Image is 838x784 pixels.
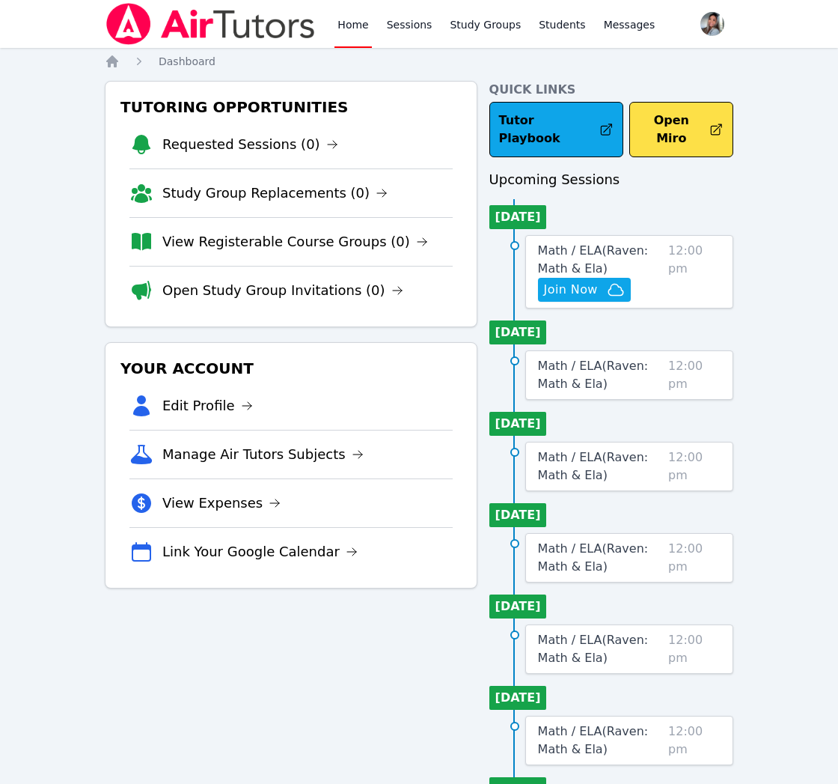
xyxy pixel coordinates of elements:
[162,134,338,155] a: Requested Sessions (0)
[538,278,631,302] button: Join Now
[489,81,733,99] h4: Quick Links
[162,444,364,465] a: Manage Air Tutors Subjects
[159,55,215,67] span: Dashboard
[105,3,316,45] img: Air Tutors
[538,449,663,484] a: Math / ELA(Raven: Math & Ela)
[538,633,649,665] span: Math / ELA ( Raven: Math & Ela )
[117,94,465,121] h3: Tutoring Opportunities
[538,541,649,574] span: Math / ELA ( Raven: Math & Ela )
[668,357,721,393] span: 12:00 pm
[668,242,721,302] span: 12:00 pm
[162,541,358,562] a: Link Your Google Calendar
[538,359,649,391] span: Math / ELA ( Raven: Math & Ela )
[489,503,547,527] li: [DATE]
[538,243,649,276] span: Math / ELA ( Raven: Math & Ela )
[162,395,253,416] a: Edit Profile
[538,724,649,756] span: Math / ELA ( Raven: Math & Ela )
[489,102,624,157] a: Tutor Playbook
[162,493,281,514] a: View Expenses
[162,231,428,252] a: View Registerable Course Groups (0)
[489,686,547,710] li: [DATE]
[538,357,663,393] a: Math / ELA(Raven: Math & Ela)
[544,281,598,299] span: Join Now
[489,412,547,436] li: [DATE]
[489,320,547,344] li: [DATE]
[538,723,663,759] a: Math / ELA(Raven: Math & Ela)
[117,355,465,382] h3: Your Account
[538,242,663,278] a: Math / ELA(Raven: Math & Ela)
[162,183,388,204] a: Study Group Replacements (0)
[668,540,721,576] span: 12:00 pm
[162,280,403,301] a: Open Study Group Invitations (0)
[159,54,215,69] a: Dashboard
[668,449,721,484] span: 12:00 pm
[538,631,663,667] a: Math / ELA(Raven: Math & Ela)
[105,54,733,69] nav: Breadcrumb
[668,723,721,759] span: 12:00 pm
[489,205,547,229] li: [DATE]
[604,17,655,32] span: Messages
[489,595,547,619] li: [DATE]
[629,102,733,157] button: Open Miro
[489,169,733,190] h3: Upcoming Sessions
[668,631,721,667] span: 12:00 pm
[538,450,649,482] span: Math / ELA ( Raven: Math & Ela )
[538,540,663,576] a: Math / ELA(Raven: Math & Ela)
